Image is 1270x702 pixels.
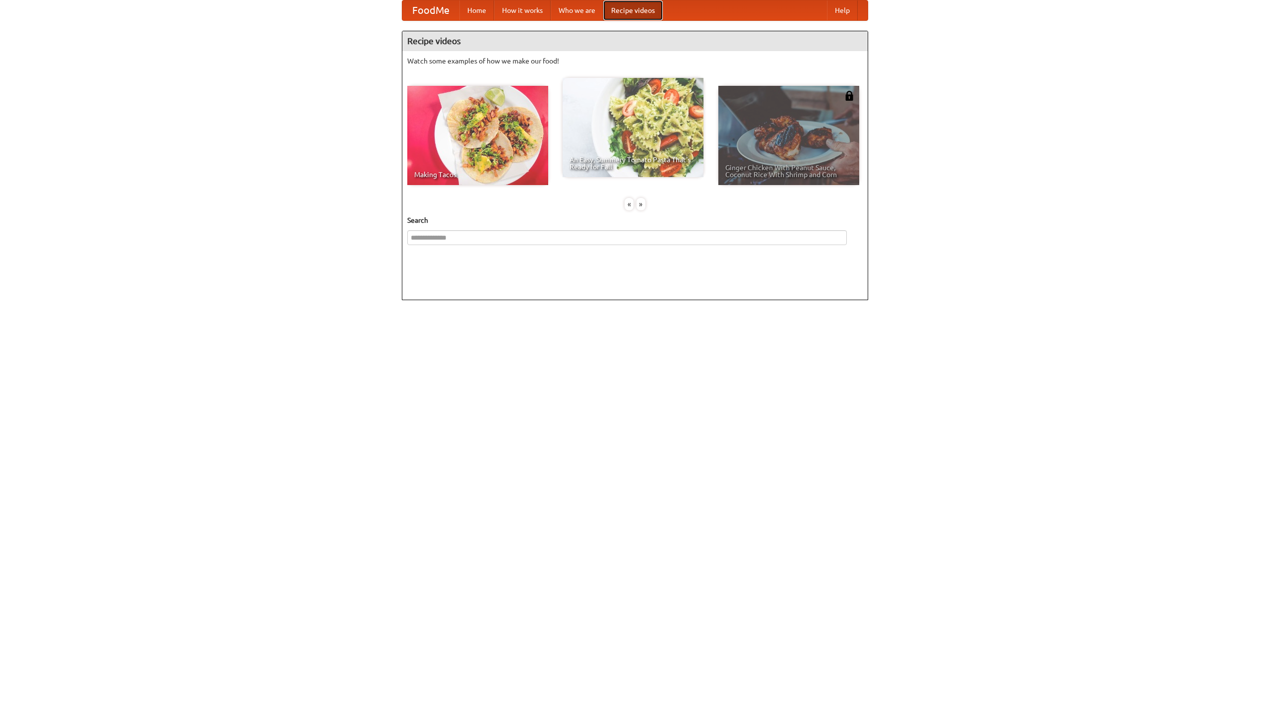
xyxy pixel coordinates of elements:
a: An Easy, Summery Tomato Pasta That's Ready for Fall [563,78,703,177]
a: Help [827,0,858,20]
a: Home [459,0,494,20]
a: Recipe videos [603,0,663,20]
span: Making Tacos [414,171,541,178]
a: Who we are [551,0,603,20]
a: Making Tacos [407,86,548,185]
img: 483408.png [844,91,854,101]
div: » [636,198,645,210]
a: How it works [494,0,551,20]
h5: Search [407,215,863,225]
div: « [625,198,634,210]
p: Watch some examples of how we make our food! [407,56,863,66]
a: FoodMe [402,0,459,20]
h4: Recipe videos [402,31,868,51]
span: An Easy, Summery Tomato Pasta That's Ready for Fall [570,156,697,170]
